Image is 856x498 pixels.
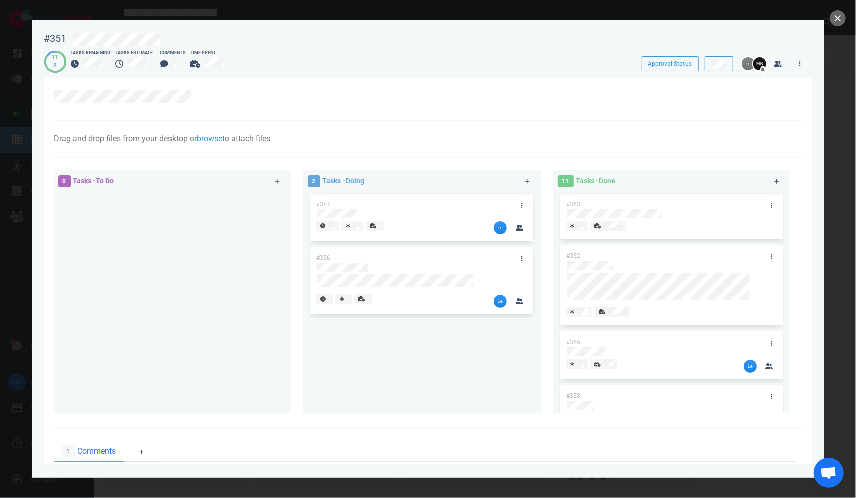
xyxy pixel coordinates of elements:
div: 11 [52,53,58,62]
span: #355 [566,339,580,346]
div: Tasks Estimate [115,50,156,57]
span: Tasks - To Do [73,177,114,185]
span: 2 [308,175,320,187]
span: Tasks - Doing [323,177,365,185]
div: Tasks Remaining [70,50,111,57]
button: close [830,10,846,26]
span: #357 [316,201,330,208]
span: Comments [77,445,116,457]
span: to attach files [223,134,271,143]
div: #351 [44,32,67,45]
span: #358 [566,392,580,399]
div: 2 [52,62,58,70]
span: Tasks - Done [576,177,616,185]
button: Approval Status [642,56,699,71]
span: #356 [316,254,330,261]
span: 1 [62,445,75,457]
img: 26 [753,57,766,70]
span: 0 [58,175,71,187]
div: Comments [160,50,186,57]
img: 26 [494,295,507,308]
a: browse [197,134,223,143]
div: Open de chat [814,458,844,488]
span: #363 [566,201,580,208]
img: 26 [742,57,755,70]
div: Time Spent [190,50,233,57]
span: Drag and drop files from your desktop or [54,134,197,143]
span: #352 [566,252,580,259]
img: 26 [494,221,507,234]
span: 11 [558,175,574,187]
img: 26 [744,360,757,373]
